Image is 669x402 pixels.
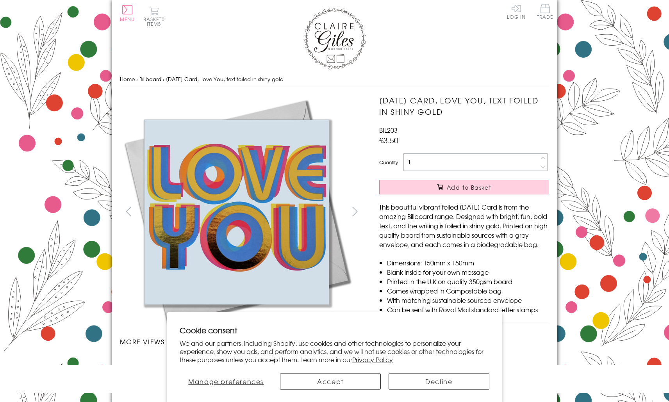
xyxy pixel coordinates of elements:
[139,75,161,83] a: Billboard
[136,75,138,83] span: ›
[507,4,526,19] a: Log In
[537,4,553,19] span: Trade
[147,16,165,27] span: 0 items
[120,337,364,346] h3: More views
[387,286,549,295] li: Comes wrapped in Compostable bag
[180,339,489,363] p: We and our partners, including Shopify, use cookies and other technologies to personalize your ex...
[188,377,264,386] span: Manage preferences
[180,374,272,390] button: Manage preferences
[346,203,364,220] button: next
[120,75,135,83] a: Home
[379,202,549,249] p: This beautiful vibrant foiled [DATE] Card is from the amazing Billboard range. Designed with brig...
[280,374,381,390] button: Accept
[352,355,393,364] a: Privacy Policy
[387,305,549,314] li: Can be sent with Royal Mail standard letter stamps
[447,183,491,191] span: Add to Basket
[120,203,137,220] button: prev
[120,71,549,87] nav: breadcrumbs
[387,267,549,277] li: Blank inside for your own message
[387,258,549,267] li: Dimensions: 150mm x 150mm
[180,325,489,336] h2: Cookie consent
[387,295,549,305] li: With matching sustainable sourced envelope
[379,95,549,117] h1: [DATE] Card, Love You, text foiled in shiny gold
[303,8,366,69] img: Claire Giles Greetings Cards
[143,6,165,26] button: Basket0 items
[120,16,135,23] span: Menu
[364,95,598,329] img: Valentine's Day Card, Love You, text foiled in shiny gold
[163,75,164,83] span: ›
[389,374,489,390] button: Decline
[379,180,549,194] button: Add to Basket
[537,4,553,21] a: Trade
[387,277,549,286] li: Printed in the U.K on quality 350gsm board
[379,135,398,146] span: £3.50
[120,354,181,371] li: Carousel Page 1 (Current Slide)
[379,125,398,135] span: BIL203
[379,159,398,166] label: Quantity
[120,5,135,21] button: Menu
[120,95,354,329] img: Valentine's Day Card, Love You, text foiled in shiny gold
[120,354,364,388] ul: Carousel Pagination
[166,75,284,83] span: [DATE] Card, Love You, text foiled in shiny gold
